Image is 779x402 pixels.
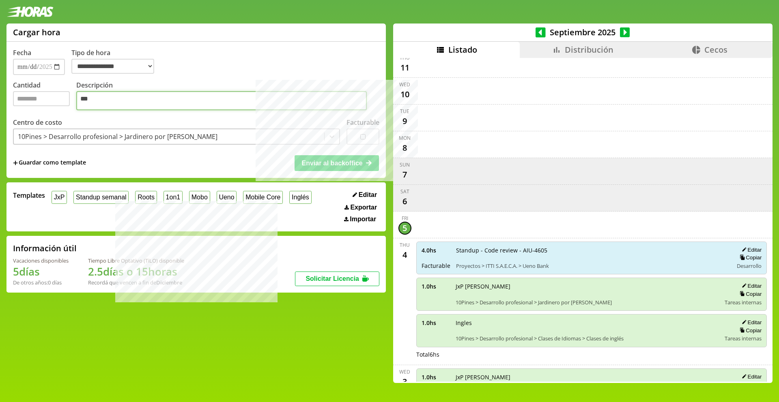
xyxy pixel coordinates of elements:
div: Total 6 hs [416,351,767,358]
button: Copiar [737,327,762,334]
button: Editar [739,282,762,289]
button: 1on1 [164,191,183,203]
span: Ingles [456,319,719,327]
span: Septiembre 2025 [546,27,620,38]
span: 1.0 hs [422,319,450,327]
span: 10Pines > Desarrollo profesional > Jardinero por [PERSON_NAME] [456,299,719,306]
span: Importar [350,216,376,223]
button: JxP [52,191,67,203]
span: Editar [359,191,377,199]
label: Cantidad [13,81,76,112]
button: Ueno [217,191,237,203]
button: Inglés [289,191,311,203]
b: Diciembre [156,279,182,286]
div: 10Pines > Desarrollo profesional > Jardinero por [PERSON_NAME] [18,132,217,141]
button: Copiar [737,291,762,297]
div: De otros años: 0 días [13,279,69,286]
button: Copiar [737,254,762,261]
span: Standup - Code review - AIU-4605 [456,246,728,254]
span: Tareas internas [725,299,762,306]
button: Solicitar Licencia [295,272,379,286]
span: JxP [PERSON_NAME] [456,282,719,290]
button: Enviar al backoffice [295,155,379,171]
span: Tareas internas [725,335,762,342]
button: Editar [739,319,762,326]
span: JxP [PERSON_NAME] [456,373,719,381]
label: Facturable [346,118,379,127]
span: Exportar [350,204,377,211]
button: Roots [135,191,157,203]
div: 3 [398,375,411,388]
input: Cantidad [13,91,70,106]
span: 1.0 hs [422,282,450,290]
img: logotipo [6,6,54,17]
span: Templates [13,191,45,200]
div: Mon [399,135,411,141]
label: Fecha [13,48,31,57]
label: Centro de costo [13,118,62,127]
div: scrollable content [393,58,773,382]
label: Descripción [76,81,379,112]
span: Enviar al backoffice [301,160,362,167]
div: 10 [398,88,411,101]
span: 10Pines > Desarrollo profesional > Clases de Idiomas > Clases de inglés [456,335,719,342]
div: Thu [400,242,410,248]
div: Thu [400,54,410,61]
div: Sun [400,161,410,168]
div: Fri [402,215,408,222]
span: + [13,158,18,167]
div: 7 [398,168,411,181]
span: Listado [448,44,477,55]
label: Tipo de hora [71,48,161,75]
span: 4.0 hs [422,246,450,254]
div: 6 [398,195,411,208]
div: Vacaciones disponibles [13,257,69,264]
div: Tiempo Libre Optativo (TiLO) disponible [88,257,184,264]
div: Wed [399,81,410,88]
button: Exportar [342,203,379,212]
span: Solicitar Licencia [306,275,359,282]
span: +Guardar como template [13,158,86,167]
button: Mobo [189,191,210,203]
div: 4 [398,248,411,261]
span: Cecos [704,44,727,55]
h1: 2.5 días o 15 horas [88,264,184,279]
button: Editar [739,373,762,380]
span: Desarrollo [737,262,762,269]
span: Proyectos > ITTI S.A.E.C.A. > Ueno Bank [456,262,728,269]
div: Recordá que vencen a fin de [88,279,184,286]
select: Tipo de hora [71,59,154,74]
button: Editar [350,191,379,199]
div: 8 [398,141,411,154]
div: 11 [398,61,411,74]
h1: Cargar hora [13,27,60,38]
span: Facturable [422,262,450,269]
span: 1.0 hs [422,373,450,381]
button: Copiar [737,381,762,388]
button: Editar [739,246,762,253]
div: Sat [400,188,409,195]
h1: 5 días [13,264,69,279]
div: Wed [399,368,410,375]
textarea: Descripción [76,91,367,110]
span: Distribución [565,44,613,55]
div: 9 [398,115,411,128]
div: Tue [400,108,409,115]
div: 5 [398,222,411,235]
button: Standup semanal [73,191,129,203]
button: Mobile Core [243,191,283,203]
h2: Información útil [13,243,77,254]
